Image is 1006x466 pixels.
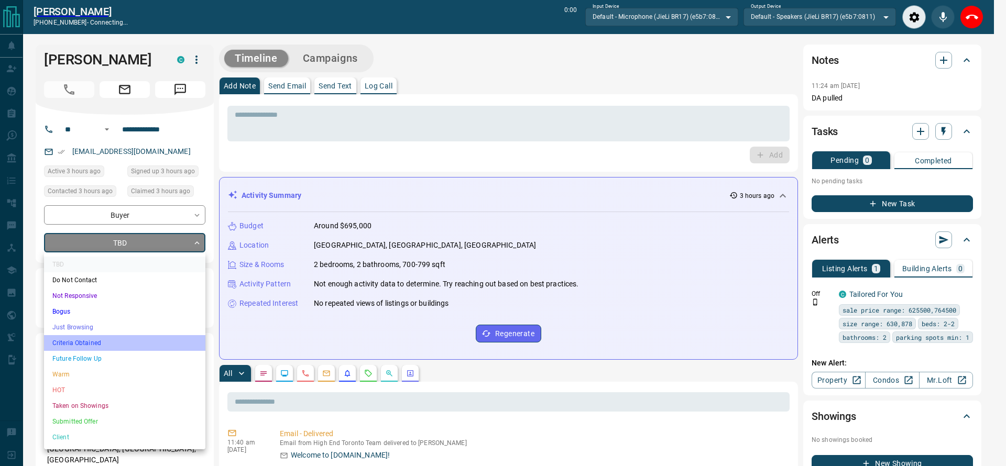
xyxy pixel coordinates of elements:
li: Submitted Offer [44,414,205,429]
li: Not Responsive [44,288,205,304]
li: Bogus [44,304,205,319]
li: Do Not Contact [44,272,205,288]
li: Warm [44,367,205,382]
li: Future Follow Up [44,351,205,367]
li: Criteria Obtained [44,335,205,351]
li: Just Browsing [44,319,205,335]
li: Client [44,429,205,445]
li: Taken on Showings [44,398,205,414]
li: HOT [44,382,205,398]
